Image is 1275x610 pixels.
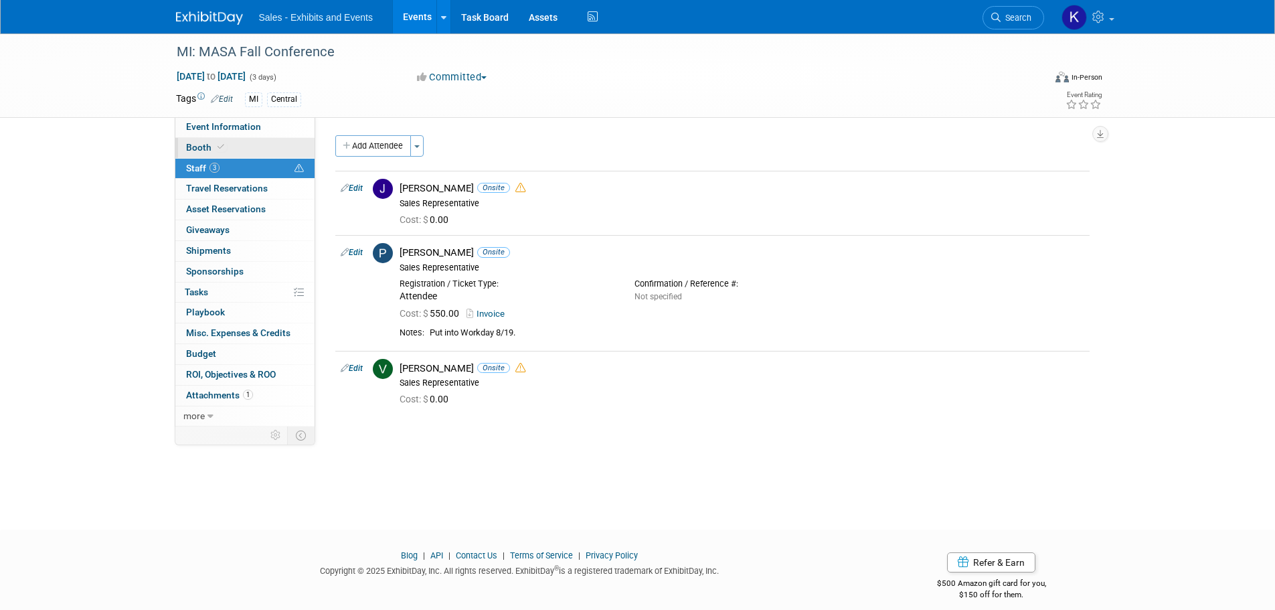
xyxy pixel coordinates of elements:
td: Toggle Event Tabs [287,427,315,444]
span: 550.00 [400,308,464,319]
a: Misc. Expenses & Credits [175,323,315,344]
div: Put into Workday 8/19. [430,327,1084,339]
span: | [420,550,428,560]
div: Event Rating [1066,92,1102,98]
div: MI [245,92,262,106]
span: Potential Scheduling Conflict -- at least one attendee is tagged in another overlapping event. [294,163,304,175]
img: P.jpg [373,243,393,263]
span: | [499,550,508,560]
div: [PERSON_NAME] [400,182,1084,195]
a: API [430,550,443,560]
div: Confirmation / Reference #: [634,279,849,289]
div: Sales Representative [400,198,1084,209]
a: Sponsorships [175,262,315,282]
img: J.jpg [373,179,393,199]
button: Committed [412,70,492,84]
a: ROI, Objectives & ROO [175,365,315,385]
a: Budget [175,344,315,364]
a: Staff3 [175,159,315,179]
a: Invoice [466,309,510,319]
span: Cost: $ [400,308,430,319]
div: [PERSON_NAME] [400,362,1084,375]
i: Booth reservation complete [218,143,224,151]
a: Edit [341,248,363,257]
span: Playbook [186,307,225,317]
a: Giveaways [175,220,315,240]
a: Asset Reservations [175,200,315,220]
span: Budget [186,348,216,359]
a: Edit [211,94,233,104]
a: Travel Reservations [175,179,315,199]
span: Travel Reservations [186,183,268,194]
span: Asset Reservations [186,204,266,214]
span: Not specified [634,292,682,301]
span: 1 [243,390,253,400]
span: ROI, Objectives & ROO [186,369,276,380]
a: Booth [175,138,315,158]
button: Add Attendee [335,135,411,157]
span: Sponsorships [186,266,244,277]
span: Cost: $ [400,394,430,404]
img: ExhibitDay [176,11,243,25]
i: Double-book Warning! [515,363,525,373]
span: more [183,410,205,421]
div: Event Format [965,70,1103,90]
div: Central [267,92,301,106]
div: MI: MASA Fall Conference [172,40,1024,64]
span: 3 [209,163,220,173]
div: [PERSON_NAME] [400,246,1084,259]
span: Shipments [186,245,231,256]
span: 0.00 [400,394,454,404]
a: Search [983,6,1044,29]
i: Double-book Warning! [515,183,525,193]
span: Sales - Exhibits and Events [259,12,373,23]
a: Edit [341,183,363,193]
span: Giveaways [186,224,230,235]
div: Registration / Ticket Type: [400,279,614,289]
span: to [205,71,218,82]
a: Tasks [175,283,315,303]
span: Event Information [186,121,261,132]
a: Privacy Policy [586,550,638,560]
span: Cost: $ [400,214,430,225]
span: | [575,550,584,560]
span: Tasks [185,287,208,297]
span: Attachments [186,390,253,400]
a: Contact Us [456,550,497,560]
a: Playbook [175,303,315,323]
span: (3 days) [248,73,276,82]
div: Attendee [400,291,614,303]
a: Terms of Service [510,550,573,560]
a: Edit [341,364,363,373]
a: Attachments1 [175,386,315,406]
span: [DATE] [DATE] [176,70,246,82]
span: | [445,550,454,560]
div: $150 off for them. [883,589,1100,601]
span: Onsite [477,247,510,257]
span: Booth [186,142,227,153]
img: Kara Haven [1061,5,1087,30]
a: Blog [401,550,418,560]
span: 0.00 [400,214,454,225]
span: Onsite [477,363,510,373]
a: Event Information [175,117,315,137]
div: Sales Representative [400,378,1084,388]
img: Format-Inperson.png [1055,72,1069,82]
span: Onsite [477,183,510,193]
span: Search [1001,13,1031,23]
td: Tags [176,92,233,107]
span: Misc. Expenses & Credits [186,327,290,338]
sup: ® [554,564,559,572]
div: Notes: [400,327,424,338]
img: V.jpg [373,359,393,379]
a: Refer & Earn [947,552,1035,573]
div: Copyright © 2025 ExhibitDay, Inc. All rights reserved. ExhibitDay is a registered trademark of Ex... [176,562,864,577]
div: In-Person [1071,72,1102,82]
span: Staff [186,163,220,173]
div: Sales Representative [400,262,1084,273]
div: $500 Amazon gift card for you, [883,569,1100,600]
a: Shipments [175,241,315,261]
a: more [175,406,315,427]
td: Personalize Event Tab Strip [264,427,288,444]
